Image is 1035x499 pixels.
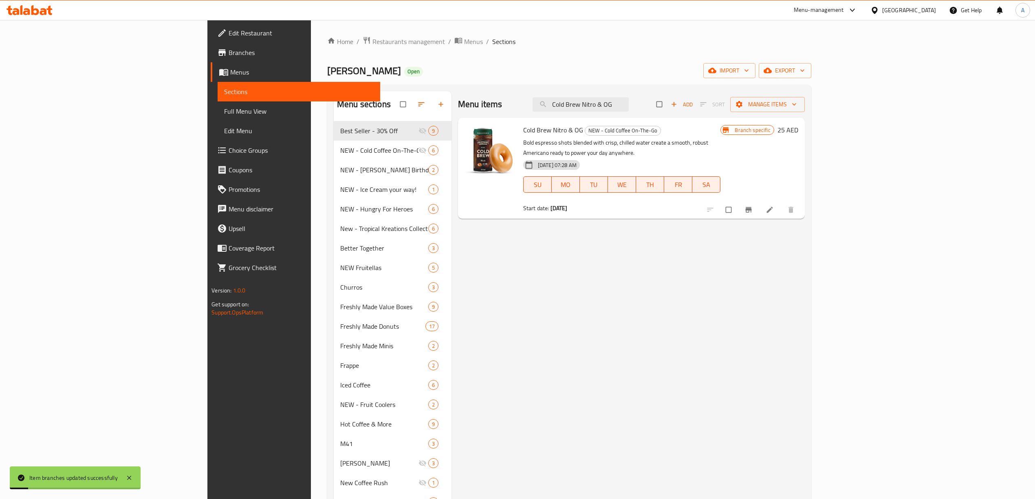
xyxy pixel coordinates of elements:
div: items [428,165,438,175]
svg: Inactive section [418,459,427,467]
span: [DATE] 07:28 AM [535,161,580,169]
svg: Inactive section [418,127,427,135]
div: Freshly Made Minis2 [334,336,451,356]
span: FR [667,179,689,191]
div: Freshly Made Minis [340,341,428,351]
li: / [486,37,489,46]
button: SU [523,176,552,193]
span: Menus [230,67,374,77]
a: Choice Groups [211,141,380,160]
div: NEW - Fruit Coolers2 [334,395,451,414]
div: NEW - Cold Coffee On-The-Go6 [334,141,451,160]
div: items [428,302,438,312]
span: 2 [429,362,438,369]
span: Branches [229,48,374,57]
div: items [428,439,438,448]
span: NEW Fruitellas [340,263,428,273]
span: Upsell [229,224,374,233]
button: SA [692,176,720,193]
a: Support.OpsPlatform [211,307,263,318]
span: Coupons [229,165,374,175]
span: Choice Groups [229,145,374,155]
div: items [428,243,438,253]
span: Iced Coffee [340,380,428,390]
span: NEW - [PERSON_NAME] Birthday! [340,165,428,175]
div: items [428,419,438,429]
div: [PERSON_NAME]3 [334,453,451,473]
div: New - Tropical Kreations Collection [340,224,428,233]
span: 9 [429,303,438,311]
div: Best Seller - 30% Off9 [334,121,451,141]
span: 3 [429,244,438,252]
span: NEW - Fruit Coolers [340,400,428,409]
div: Better Together [340,243,428,253]
div: items [428,341,438,351]
span: Manage items [737,99,798,110]
a: Coupons [211,160,380,180]
button: Manage items [730,97,805,112]
button: Branch-specific-item [740,201,759,219]
button: WE [608,176,636,193]
div: Iced Coffee6 [334,375,451,395]
div: New - Tropical Kreations Collection6 [334,219,451,238]
b: [DATE] [551,203,568,213]
div: items [428,400,438,409]
span: 3 [429,459,438,467]
a: Full Menu View [218,101,380,121]
span: Open [404,68,423,75]
div: Menu-management [794,5,844,15]
span: 1 [429,186,438,193]
span: 1 [429,479,438,487]
div: items [428,458,438,468]
span: Version: [211,285,231,296]
span: Restaurants management [372,37,445,46]
a: Edit Restaurant [211,23,380,43]
a: Grocery Checklist [211,258,380,277]
div: Freshly Made Value Boxes [340,302,428,312]
div: Better Together3 [334,238,451,258]
div: NEW - [PERSON_NAME] Birthday!2 [334,160,451,180]
span: TH [639,179,661,191]
div: Item branches updated successfully [29,473,118,482]
div: [GEOGRAPHIC_DATA] [882,6,936,15]
div: NEW - Hungry For Heroes6 [334,199,451,219]
li: / [448,37,451,46]
h2: Menu items [458,98,502,110]
div: items [425,321,438,331]
span: A [1021,6,1024,15]
span: Cold Brew Nitro & OG [523,124,583,136]
span: M41 [340,439,428,448]
svg: Inactive section [418,479,427,487]
span: 5 [429,264,438,272]
span: Full Menu View [224,106,374,116]
span: 3 [429,440,438,448]
div: items [428,361,438,370]
span: NEW - Cold Coffee On-The-Go [340,145,418,155]
div: Open [404,67,423,77]
span: Get support on: [211,299,249,310]
span: 17 [426,323,438,330]
span: Edit Menu [224,126,374,136]
div: NEW - Cold Coffee On-The-Go [585,126,661,136]
span: Churros [340,282,428,292]
span: WE [611,179,633,191]
img: Cold Brew Nitro & OG [465,124,517,176]
span: MO [555,179,577,191]
div: New Coffee Rush [340,478,418,488]
div: Frappe [340,361,428,370]
span: 9 [429,127,438,135]
button: export [759,63,811,78]
input: search [533,97,629,112]
span: Promotions [229,185,374,194]
a: Edit Menu [218,121,380,141]
span: import [710,66,749,76]
button: TH [636,176,664,193]
span: Menus [464,37,483,46]
span: Sections [224,87,374,97]
span: NEW - Hungry For Heroes [340,204,428,214]
span: Start date: [523,203,549,213]
button: Add [669,98,695,111]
